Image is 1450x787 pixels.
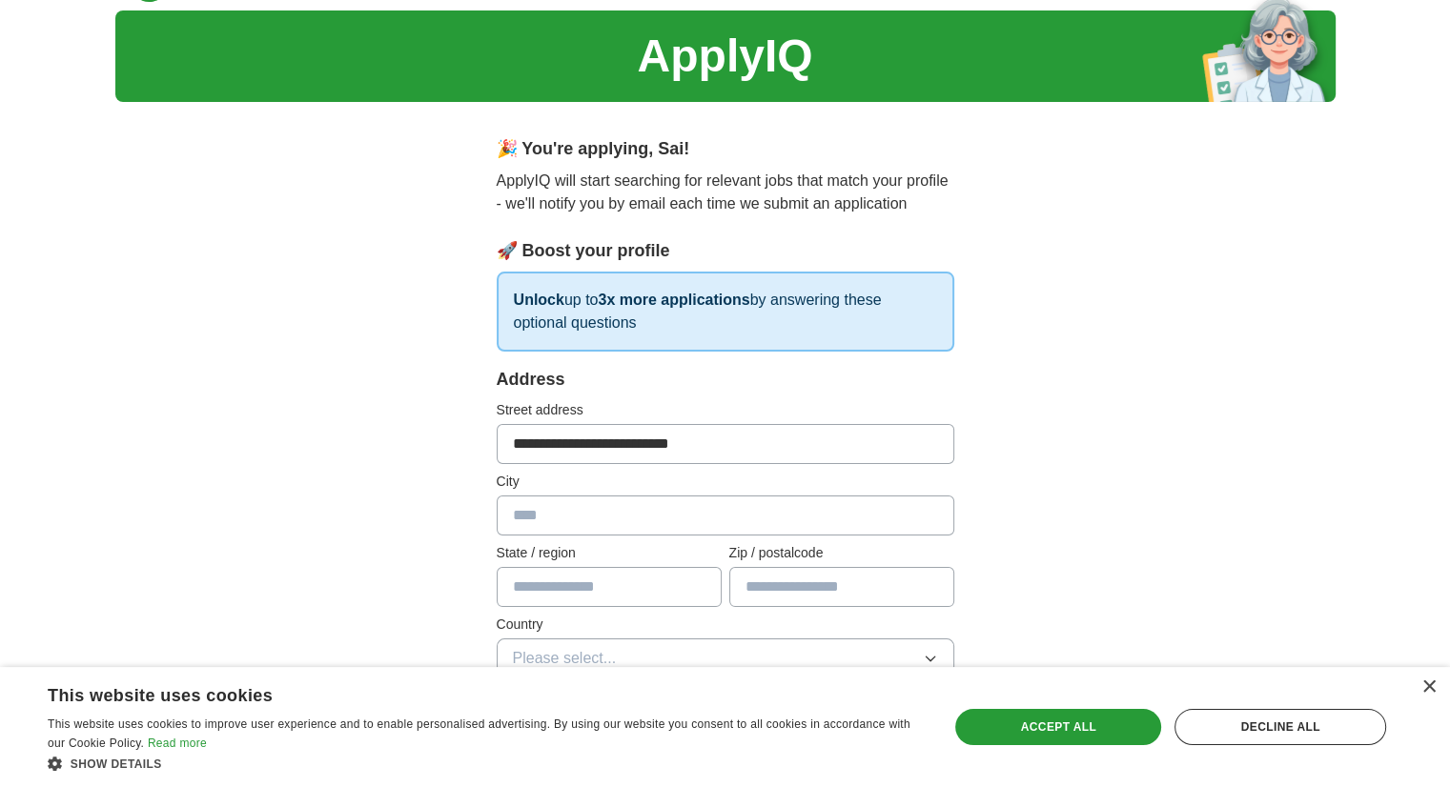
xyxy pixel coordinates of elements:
strong: Unlock [514,292,564,308]
div: 🚀 Boost your profile [497,238,954,264]
button: Please select... [497,638,954,678]
p: up to by answering these optional questions [497,272,954,352]
div: Show details [48,754,922,773]
label: Zip / postalcode [729,543,954,563]
strong: 3x more applications [598,292,749,308]
span: Show details [71,757,162,771]
label: Street address [497,400,954,420]
div: Decline all [1174,709,1386,745]
div: Close [1421,680,1436,695]
a: Read more, opens a new window [148,737,207,750]
label: City [497,472,954,492]
div: This website uses cookies [48,678,874,707]
p: ApplyIQ will start searching for relevant jobs that match your profile - we'll notify you by emai... [497,170,954,215]
h1: ApplyIQ [637,22,812,91]
div: Address [497,367,954,393]
div: 🎉 You're applying , Sai ! [497,136,954,162]
span: Please select... [513,647,617,670]
span: This website uses cookies to improve user experience and to enable personalised advertising. By u... [48,717,910,750]
label: Country [497,615,954,635]
div: Accept all [955,709,1161,745]
label: State / region [497,543,722,563]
